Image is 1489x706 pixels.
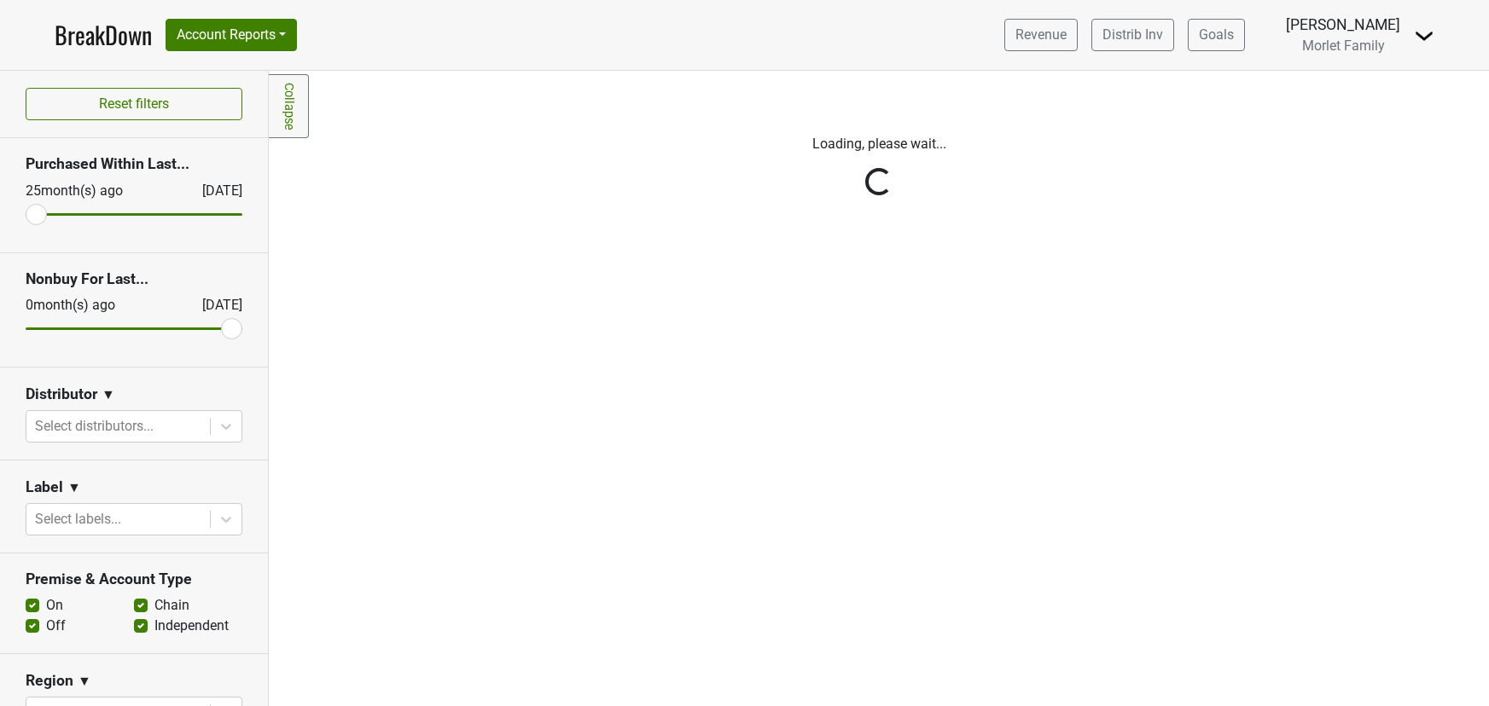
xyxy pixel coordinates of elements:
[1302,38,1385,54] span: Morlet Family
[1414,26,1434,46] img: Dropdown Menu
[405,134,1352,154] p: Loading, please wait...
[269,74,309,138] a: Collapse
[1091,19,1174,51] a: Distrib Inv
[55,17,152,53] a: BreakDown
[166,19,297,51] button: Account Reports
[1188,19,1245,51] a: Goals
[1004,19,1078,51] a: Revenue
[1286,14,1400,36] div: [PERSON_NAME]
